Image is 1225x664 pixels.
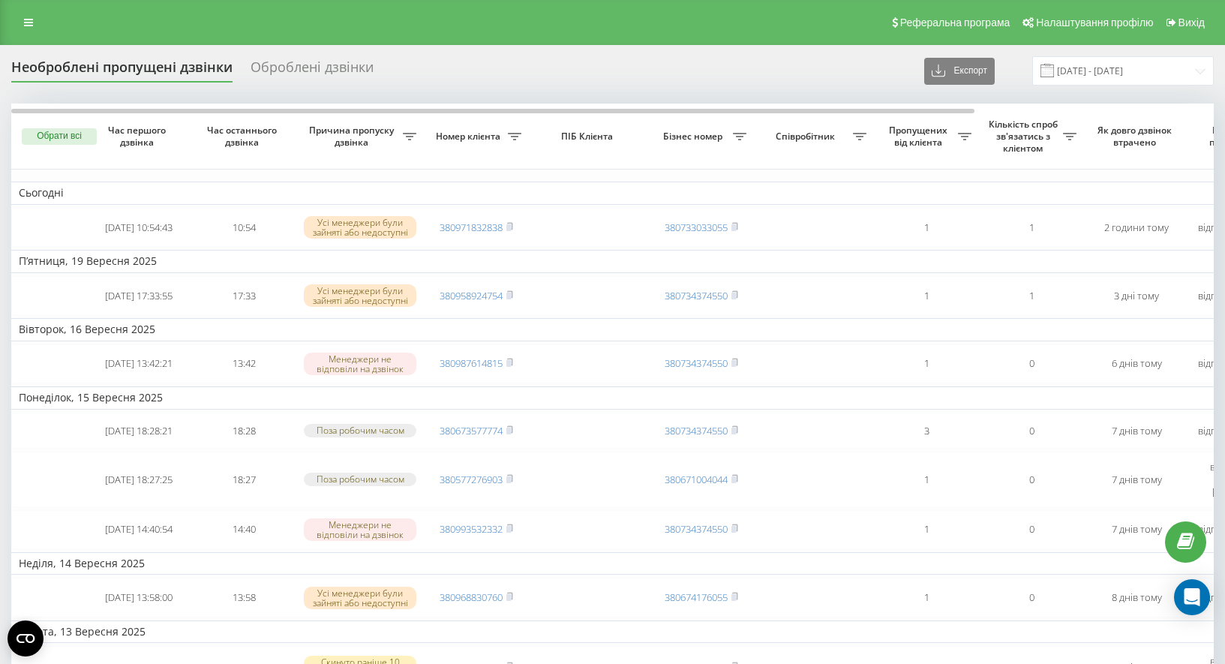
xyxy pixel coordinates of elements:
td: 0 [979,344,1084,384]
td: 6 днів тому [1084,344,1189,384]
div: Поза робочим часом [304,473,416,485]
a: 380958924754 [440,289,503,302]
td: 3 дні тому [1084,276,1189,316]
td: 17:33 [191,276,296,316]
span: ПІБ Клієнта [542,131,636,143]
td: 7 днів тому [1084,452,1189,506]
div: Менеджери не відповіли на дзвінок [304,518,416,541]
td: [DATE] 13:58:00 [86,578,191,617]
a: 380968830760 [440,590,503,604]
td: 1 [874,344,979,384]
a: 380673577774 [440,424,503,437]
td: 0 [979,452,1084,506]
td: 18:28 [191,413,296,449]
div: Усі менеджери були зайняті або недоступні [304,587,416,609]
span: Реферальна програма [900,17,1010,29]
td: 1 [979,276,1084,316]
td: 13:58 [191,578,296,617]
span: Бізнес номер [656,131,733,143]
td: 14:40 [191,510,296,550]
td: 1 [874,276,979,316]
td: 3 [874,413,979,449]
td: 8 днів тому [1084,578,1189,617]
a: 380971832838 [440,221,503,234]
a: 380671004044 [665,473,728,486]
span: Співробітник [761,131,853,143]
div: Усі менеджери були зайняті або недоступні [304,284,416,307]
td: 1 [874,452,979,506]
a: 380734374550 [665,289,728,302]
a: 380993532332 [440,522,503,536]
td: 10:54 [191,208,296,248]
span: Як довго дзвінок втрачено [1096,125,1177,148]
button: Обрати всі [22,128,97,145]
td: [DATE] 14:40:54 [86,510,191,550]
td: 18:27 [191,452,296,506]
span: Причина пропуску дзвінка [304,125,403,148]
td: 1 [979,208,1084,248]
td: 1 [874,208,979,248]
button: Експорт [924,58,995,85]
a: 380674176055 [665,590,728,604]
a: 380734374550 [665,522,728,536]
span: Вихід [1178,17,1205,29]
td: [DATE] 18:28:21 [86,413,191,449]
td: 7 днів тому [1084,413,1189,449]
td: 2 години тому [1084,208,1189,248]
a: 380987614815 [440,356,503,370]
a: 380577276903 [440,473,503,486]
a: 380734374550 [665,356,728,370]
a: 380733033055 [665,221,728,234]
div: Open Intercom Messenger [1174,579,1210,615]
a: 380734374550 [665,424,728,437]
td: 0 [979,578,1084,617]
span: Пропущених від клієнта [881,125,958,148]
div: Менеджери не відповіли на дзвінок [304,353,416,375]
td: 13:42 [191,344,296,384]
div: Оброблені дзвінки [251,59,374,83]
td: [DATE] 17:33:55 [86,276,191,316]
span: Час першого дзвінка [98,125,179,148]
td: 0 [979,413,1084,449]
td: [DATE] 13:42:21 [86,344,191,384]
div: Необроблені пропущені дзвінки [11,59,233,83]
span: Кількість спроб зв'язатись з клієнтом [986,119,1063,154]
td: 7 днів тому [1084,510,1189,550]
span: Номер клієнта [431,131,508,143]
td: 0 [979,510,1084,550]
div: Поза робочим часом [304,424,416,437]
span: Час останнього дзвінка [203,125,284,148]
td: 1 [874,578,979,617]
div: Усі менеджери були зайняті або недоступні [304,216,416,239]
td: 1 [874,510,979,550]
td: [DATE] 10:54:43 [86,208,191,248]
td: [DATE] 18:27:25 [86,452,191,506]
button: Open CMP widget [8,620,44,656]
span: Налаштування профілю [1036,17,1153,29]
